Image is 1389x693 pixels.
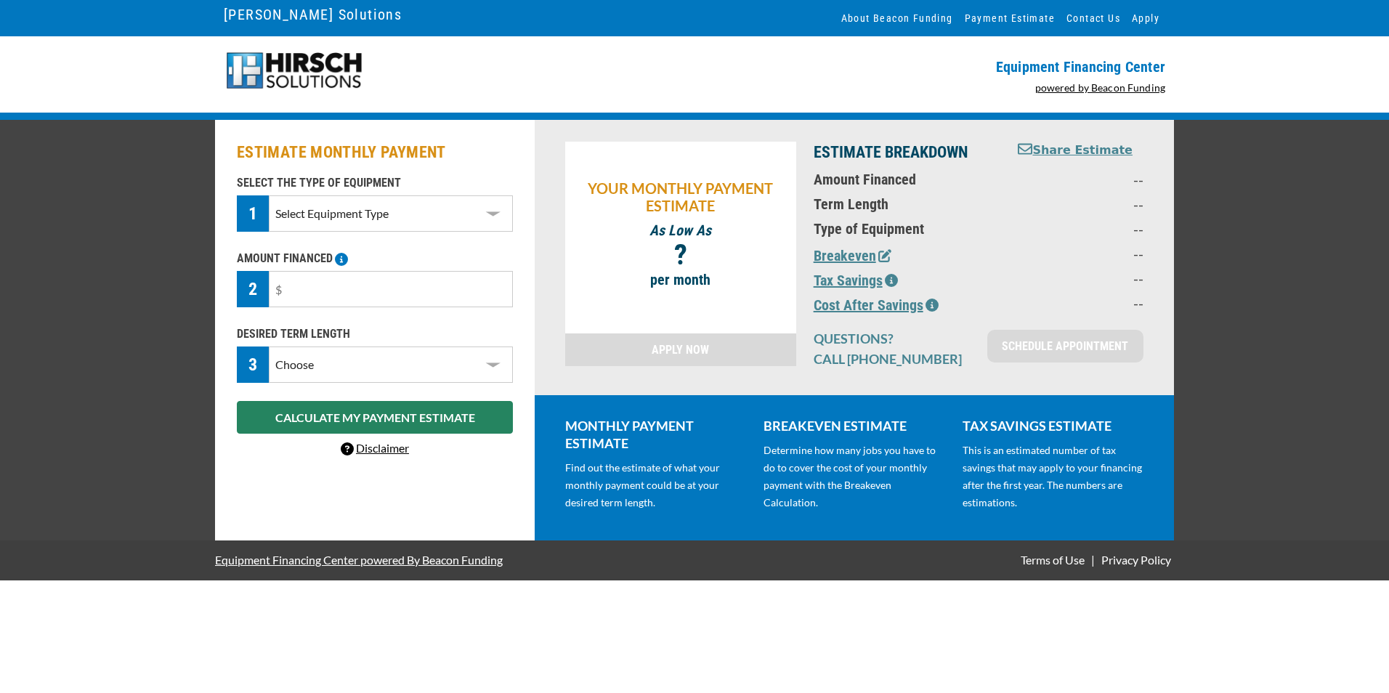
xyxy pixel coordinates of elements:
p: This is an estimated number of tax savings that may apply to your financing after the first year.... [963,442,1143,511]
p: -- [1016,245,1143,262]
p: -- [1016,269,1143,287]
p: per month [572,271,789,288]
div: 3 [237,346,269,383]
p: Find out the estimate of what your monthly payment could be at your desired term length. [565,459,746,511]
a: APPLY NOW [565,333,796,366]
button: Share Estimate [1018,142,1133,160]
p: Term Length [814,195,999,213]
p: Equipment Financing Center [703,58,1165,76]
a: SCHEDULE APPOINTMENT [987,330,1143,362]
p: BREAKEVEN ESTIMATE [764,417,944,434]
p: CALL [PHONE_NUMBER] [814,350,970,368]
span: | [1091,553,1095,567]
button: Breakeven [814,245,891,267]
a: [PERSON_NAME] Solutions [224,2,402,27]
p: -- [1016,220,1143,238]
p: -- [1016,195,1143,213]
p: MONTHLY PAYMENT ESTIMATE [565,417,746,452]
p: Determine how many jobs you have to do to cover the cost of your monthly payment with the Breakev... [764,442,944,511]
p: As Low As [572,222,789,239]
a: Privacy Policy [1098,553,1174,567]
img: Hirsch-logo-55px.png [224,51,364,91]
a: powered by Beacon Funding [1035,81,1166,94]
p: DESIRED TERM LENGTH [237,325,513,343]
button: CALCULATE MY PAYMENT ESTIMATE [237,401,513,434]
button: Cost After Savings [814,294,939,316]
button: Tax Savings [814,269,898,291]
a: Equipment Financing Center powered By Beacon Funding [215,542,503,577]
p: ESTIMATE BREAKDOWN [814,142,999,163]
a: Terms of Use [1018,553,1088,567]
p: -- [1016,294,1143,312]
p: ? [572,246,789,264]
a: Disclaimer [341,441,409,455]
p: TAX SAVINGS ESTIMATE [963,417,1143,434]
input: $ [269,271,513,307]
p: AMOUNT FINANCED [237,250,513,267]
p: YOUR MONTHLY PAYMENT ESTIMATE [572,179,789,214]
h2: ESTIMATE MONTHLY PAYMENT [237,142,513,163]
p: Amount Financed [814,171,999,188]
div: 1 [237,195,269,232]
p: Type of Equipment [814,220,999,238]
p: QUESTIONS? [814,330,970,347]
p: SELECT THE TYPE OF EQUIPMENT [237,174,513,192]
p: -- [1016,171,1143,188]
div: 2 [237,271,269,307]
